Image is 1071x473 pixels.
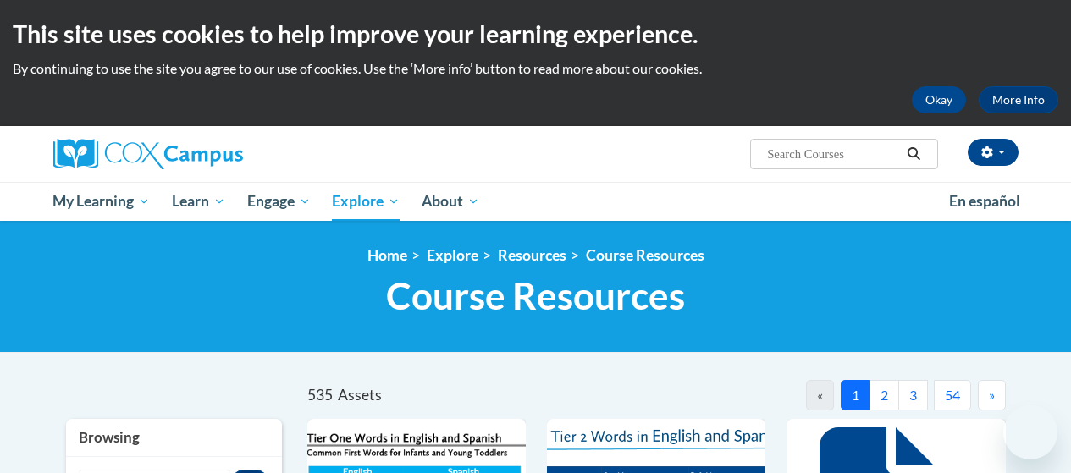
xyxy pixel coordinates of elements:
[586,246,704,264] a: Course Resources
[656,380,1006,410] nav: Pagination Navigation
[422,191,479,212] span: About
[386,273,685,318] span: Course Resources
[765,144,901,164] input: Search Courses
[161,182,236,221] a: Learn
[53,139,243,169] img: Cox Campus
[13,17,1058,51] h2: This site uses cookies to help improve your learning experience.
[247,191,311,212] span: Engage
[1003,405,1057,459] iframe: Button to launch messaging window
[901,144,926,164] button: Search
[13,59,1058,78] p: By continuing to use the site you agree to our use of cookies. Use the ‘More info’ button to read...
[172,191,225,212] span: Learn
[498,246,566,264] a: Resources
[411,182,490,221] a: About
[912,86,966,113] button: Okay
[367,246,407,264] a: Home
[968,139,1019,166] button: Account Settings
[321,182,411,221] a: Explore
[427,246,478,264] a: Explore
[949,192,1020,210] span: En español
[338,386,382,404] span: Assets
[979,86,1058,113] a: More Info
[79,427,269,448] h3: Browsing
[41,182,1031,221] div: Main menu
[938,184,1031,219] a: En español
[332,191,400,212] span: Explore
[42,182,162,221] a: My Learning
[841,380,870,410] button: 1
[236,182,322,221] a: Engage
[307,386,333,404] span: 535
[52,191,150,212] span: My Learning
[53,139,358,169] a: Cox Campus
